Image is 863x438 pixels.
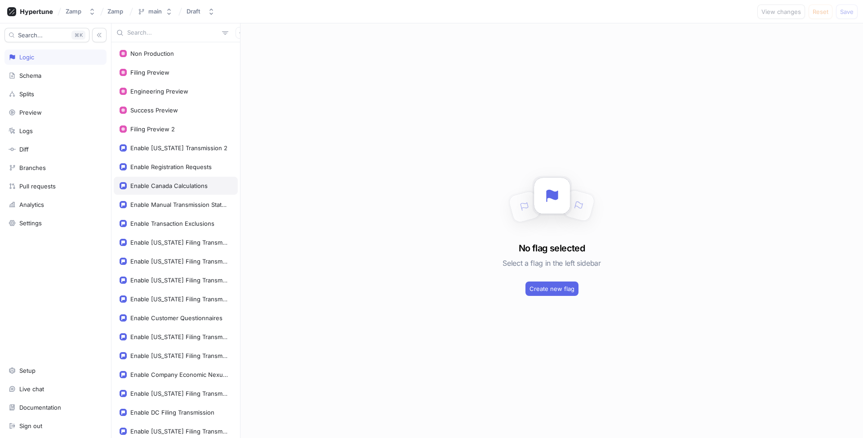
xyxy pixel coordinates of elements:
[4,28,89,42] button: Search...K
[130,258,228,265] div: Enable [US_STATE] Filing Transmission
[130,182,208,189] div: Enable Canada Calculations
[19,183,56,190] div: Pull requests
[183,4,218,19] button: Draft
[529,286,574,291] span: Create new flag
[130,314,222,322] div: Enable Customer Questionnaires
[19,54,34,61] div: Logic
[840,9,854,14] span: Save
[130,125,175,133] div: Filing Preview 2
[66,8,81,15] div: Zamp
[19,90,34,98] div: Splits
[19,219,42,227] div: Settings
[130,277,228,284] div: Enable [US_STATE] Filing Transmission
[130,295,228,303] div: Enable [US_STATE] Filing Transmission
[525,282,578,296] button: Create new flag
[18,32,43,38] span: Search...
[19,109,42,116] div: Preview
[19,385,44,393] div: Live chat
[187,8,200,15] div: Draft
[127,28,218,37] input: Search...
[19,367,36,374] div: Setup
[130,352,228,359] div: Enable [US_STATE] Filing Transmission
[19,127,33,134] div: Logs
[130,333,228,340] div: Enable [US_STATE] Filing Transmission
[130,428,228,435] div: Enable [US_STATE] Filing Transmission
[809,4,832,19] button: Reset
[130,107,178,114] div: Success Preview
[148,8,162,15] div: main
[130,201,228,208] div: Enable Manual Transmission Status Update
[19,72,41,79] div: Schema
[503,255,601,271] h5: Select a flag in the left sidebar
[62,4,99,19] button: Zamp
[19,146,29,153] div: Diff
[19,201,44,208] div: Analytics
[130,144,227,152] div: Enable [US_STATE] Transmission 2
[130,220,214,227] div: Enable Transaction Exclusions
[130,371,228,378] div: Enable Company Economic Nexus Report
[836,4,858,19] button: Save
[130,239,228,246] div: Enable [US_STATE] Filing Transmission
[130,88,188,95] div: Engineering Preview
[107,8,123,14] span: Zamp
[130,390,228,397] div: Enable [US_STATE] Filing Transmission
[130,163,212,170] div: Enable Registration Requests
[71,31,85,40] div: K
[134,4,176,19] button: main
[130,69,169,76] div: Filing Preview
[19,404,61,411] div: Documentation
[757,4,805,19] button: View changes
[130,50,174,57] div: Non Production
[130,409,214,416] div: Enable DC Filing Transmission
[19,164,46,171] div: Branches
[519,241,585,255] h3: No flag selected
[761,9,801,14] span: View changes
[4,400,107,415] a: Documentation
[19,422,42,429] div: Sign out
[813,9,828,14] span: Reset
